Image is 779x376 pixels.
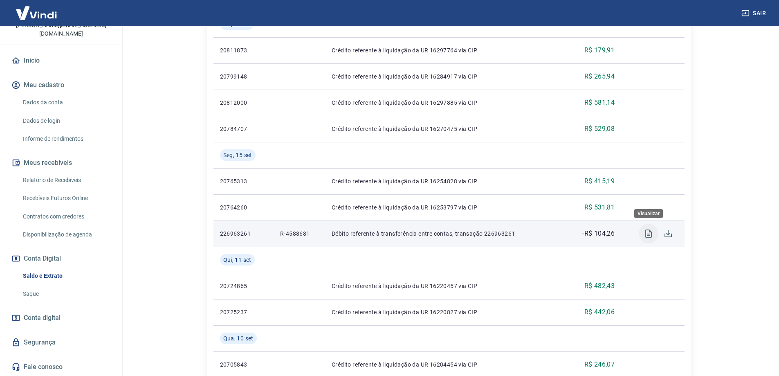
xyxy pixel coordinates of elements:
p: 226963261 [220,230,267,238]
p: Crédito referente à liquidação da UR 16297885 via CIP [332,99,555,107]
p: R-4588681 [280,230,319,238]
button: Meus recebíveis [10,154,112,172]
a: Saldo e Extrato [20,268,112,284]
a: Relatório de Recebíveis [20,172,112,189]
span: Download [658,224,678,243]
a: Disponibilização de agenda [20,226,112,243]
p: 20705843 [220,360,267,369]
a: Recebíveis Futuros Online [20,190,112,207]
p: 20799148 [220,72,267,81]
p: R$ 415,19 [584,176,615,186]
p: 20765313 [220,177,267,185]
p: Crédito referente à liquidação da UR 16204454 via CIP [332,360,555,369]
p: Crédito referente à liquidação da UR 16253797 via CIP [332,203,555,212]
span: Qua, 10 set [223,334,254,342]
span: Qui, 11 set [223,256,251,264]
button: Meu cadastro [10,76,112,94]
img: Vindi [10,0,63,25]
span: Conta digital [24,312,61,324]
a: Informe de rendimentos [20,131,112,147]
p: Crédito referente à liquidação da UR 16270475 via CIP [332,125,555,133]
span: Seg, 15 set [223,151,252,159]
a: Contratos com credores [20,208,112,225]
p: R$ 265,94 [584,72,615,81]
p: R$ 246,07 [584,360,615,369]
div: Visualizar [634,209,663,218]
a: Dados de login [20,113,112,129]
p: R$ 482,43 [584,281,615,291]
a: Saque [20,286,112,302]
p: R$ 179,91 [584,45,615,55]
p: Crédito referente à liquidação da UR 16284917 via CIP [332,72,555,81]
a: Segurança [10,333,112,351]
p: 20784707 [220,125,267,133]
button: Conta Digital [10,250,112,268]
p: Crédito referente à liquidação da UR 16220457 via CIP [332,282,555,290]
p: 20812000 [220,99,267,107]
p: 20811873 [220,46,267,54]
button: Sair [740,6,769,21]
a: Início [10,52,112,70]
p: -R$ 104,26 [582,229,615,239]
span: Visualizar [639,224,658,243]
p: [PERSON_NAME][EMAIL_ADDRESS][DOMAIN_NAME] [7,21,116,38]
p: Crédito referente à liquidação da UR 16254828 via CIP [332,177,555,185]
a: Conta digital [10,309,112,327]
p: Crédito referente à liquidação da UR 16297764 via CIP [332,46,555,54]
a: Dados da conta [20,94,112,111]
p: 20724865 [220,282,267,290]
a: Fale conosco [10,358,112,376]
p: R$ 531,81 [584,203,615,212]
p: Débito referente à transferência entre contas, transação 226963261 [332,230,555,238]
p: R$ 529,08 [584,124,615,134]
p: Crédito referente à liquidação da UR 16220827 via CIP [332,308,555,316]
p: 20725237 [220,308,267,316]
p: R$ 581,14 [584,98,615,108]
p: 20764260 [220,203,267,212]
p: R$ 442,06 [584,307,615,317]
